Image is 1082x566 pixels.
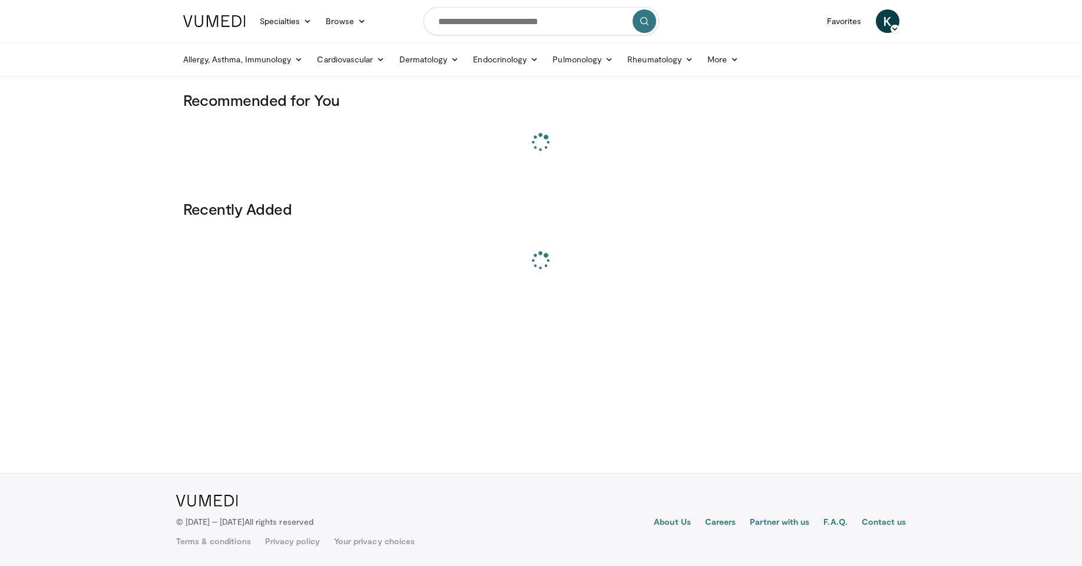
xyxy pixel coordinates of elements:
a: Your privacy choices [334,535,415,547]
a: Terms & conditions [176,535,251,547]
p: © [DATE] – [DATE] [176,516,314,528]
a: F.A.Q. [823,516,847,530]
img: VuMedi Logo [183,15,246,27]
a: Pulmonology [545,48,620,71]
a: Rheumatology [620,48,700,71]
input: Search topics, interventions [423,7,659,35]
a: K [876,9,899,33]
a: More [700,48,746,71]
a: Endocrinology [466,48,545,71]
a: Contact us [862,516,906,530]
h3: Recommended for You [183,91,899,109]
a: Cardiovascular [310,48,392,71]
a: About Us [654,516,691,530]
a: Privacy policy [265,535,320,547]
span: All rights reserved [244,517,313,527]
a: Dermatology [392,48,466,71]
a: Favorites [820,9,869,33]
a: Allergy, Asthma, Immunology [176,48,310,71]
a: Careers [705,516,736,530]
a: Browse [319,9,373,33]
a: Specialties [253,9,319,33]
h3: Recently Added [183,199,899,218]
img: VuMedi Logo [176,495,238,507]
a: Partner with us [750,516,809,530]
